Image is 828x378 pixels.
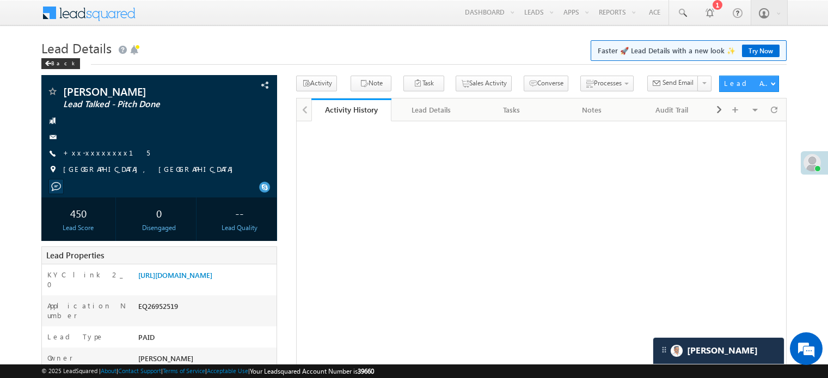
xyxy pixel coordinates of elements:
[41,58,85,67] a: Back
[44,203,113,223] div: 450
[205,223,274,233] div: Lead Quality
[320,104,383,115] div: Activity History
[391,98,471,121] a: Lead Details
[671,345,683,357] img: Carter
[647,76,698,91] button: Send Email
[351,76,391,91] button: Note
[163,367,205,374] a: Terms of Service
[598,45,780,56] span: Faster 🚀 Lead Details with a new look ✨
[653,337,784,364] div: carter-dragCarter[PERSON_NAME]
[524,76,568,91] button: Converse
[63,86,209,97] span: [PERSON_NAME]
[552,98,632,121] a: Notes
[358,367,374,375] span: 39660
[207,367,248,374] a: Acceptable Use
[41,39,112,57] span: Lead Details
[400,103,462,116] div: Lead Details
[136,332,277,347] div: PAID
[41,58,80,69] div: Back
[311,98,391,121] a: Activity History
[660,345,668,354] img: carter-drag
[118,367,161,374] a: Contact Support
[47,332,104,342] label: Lead Type
[403,76,444,91] button: Task
[47,301,127,320] label: Application Number
[663,78,694,88] span: Send Email
[561,103,622,116] div: Notes
[724,78,770,88] div: Lead Actions
[63,99,209,110] span: Lead Talked - Pitch Done
[633,98,713,121] a: Audit Trail
[47,353,73,363] label: Owner
[46,250,104,261] span: Lead Properties
[456,76,512,91] button: Sales Activity
[44,223,113,233] div: Lead Score
[101,367,116,374] a: About
[742,45,780,57] a: Try Now
[296,76,337,91] button: Activity
[125,223,193,233] div: Disengaged
[641,103,703,116] div: Audit Trail
[138,354,193,363] span: [PERSON_NAME]
[63,148,150,157] a: +xx-xxxxxxxx15
[138,270,212,280] a: [URL][DOMAIN_NAME]
[136,301,277,316] div: EQ26952519
[41,366,374,376] span: © 2025 LeadSquared | | | | |
[580,76,634,91] button: Processes
[687,345,758,356] span: Carter
[594,79,622,87] span: Processes
[125,203,193,223] div: 0
[250,367,374,375] span: Your Leadsquared Account Number is
[719,76,779,92] button: Lead Actions
[47,270,127,289] label: KYC link 2_0
[472,98,552,121] a: Tasks
[205,203,274,223] div: --
[63,164,238,175] span: [GEOGRAPHIC_DATA], [GEOGRAPHIC_DATA]
[481,103,542,116] div: Tasks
